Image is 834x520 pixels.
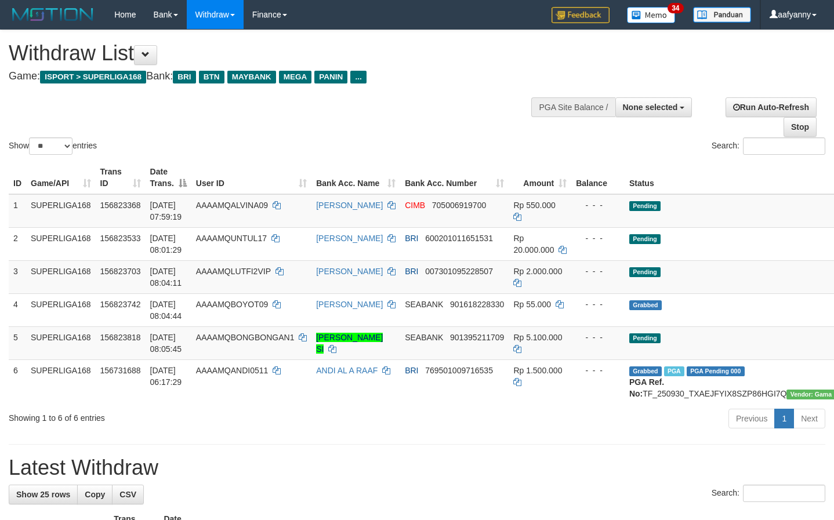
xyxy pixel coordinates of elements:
span: 156823742 [100,300,141,309]
span: 34 [668,3,683,13]
span: Grabbed [629,366,662,376]
span: Copy 769501009716535 to clipboard [425,366,493,375]
span: Pending [629,234,661,244]
a: Copy [77,485,113,504]
a: 1 [774,409,794,428]
span: [DATE] 08:04:11 [150,267,182,288]
td: SUPERLIGA168 [26,194,96,228]
h4: Game: Bank: [9,71,545,82]
span: CIMB [405,201,425,210]
th: Game/API: activate to sort column ascending [26,161,96,194]
div: - - - [576,332,620,343]
span: AAAAMQANDI0511 [196,366,269,375]
span: AAAAMQBONGBONGAN1 [196,333,295,342]
span: BTN [199,71,224,83]
th: Date Trans.: activate to sort column descending [146,161,191,194]
img: MOTION_logo.png [9,6,97,23]
span: Copy 705006919700 to clipboard [432,201,486,210]
a: ANDI AL A RAAF [316,366,378,375]
span: PANIN [314,71,347,83]
input: Search: [743,485,825,502]
span: Pending [629,201,661,211]
h1: Latest Withdraw [9,456,825,479]
span: Pending [629,267,661,277]
span: Grabbed [629,300,662,310]
span: ... [350,71,366,83]
td: 2 [9,227,26,260]
span: CSV [119,490,136,499]
a: [PERSON_NAME] [316,201,383,210]
a: [PERSON_NAME] [316,267,383,276]
span: Rp 1.500.000 [513,366,562,375]
span: Marked by aafromsomean [664,366,684,376]
span: [DATE] 06:17:29 [150,366,182,387]
span: [DATE] 08:04:44 [150,300,182,321]
span: [DATE] 08:01:29 [150,234,182,254]
td: 3 [9,260,26,293]
span: Rp 20.000.000 [513,234,554,254]
span: SEABANK [405,300,443,309]
th: Bank Acc. Number: activate to sort column ascending [400,161,509,194]
td: SUPERLIGA168 [26,359,96,404]
span: 156823703 [100,267,141,276]
span: Copy 901618228330 to clipboard [450,300,504,309]
span: Show 25 rows [16,490,70,499]
a: [PERSON_NAME] [316,300,383,309]
span: ISPORT > SUPERLIGA168 [40,71,146,83]
a: Run Auto-Refresh [726,97,817,117]
th: User ID: activate to sort column ascending [191,161,311,194]
td: 5 [9,326,26,359]
span: AAAAMQALVINA09 [196,201,268,210]
a: [PERSON_NAME] SI [316,333,383,354]
label: Search: [712,137,825,155]
h1: Withdraw List [9,42,545,65]
span: MAYBANK [227,71,276,83]
a: Next [793,409,825,428]
th: Bank Acc. Name: activate to sort column ascending [311,161,400,194]
a: CSV [112,485,144,504]
th: Balance [571,161,625,194]
a: [PERSON_NAME] [316,234,383,243]
b: PGA Ref. No: [629,377,664,398]
span: 156731688 [100,366,141,375]
span: Rp 55.000 [513,300,551,309]
th: ID [9,161,26,194]
img: panduan.png [693,7,751,23]
span: Rp 2.000.000 [513,267,562,276]
label: Search: [712,485,825,502]
span: BRI [173,71,195,83]
span: Pending [629,333,661,343]
a: Show 25 rows [9,485,78,504]
span: AAAAMQUNTUL17 [196,234,267,243]
th: Trans ID: activate to sort column ascending [96,161,146,194]
span: Copy 600201011651531 to clipboard [425,234,493,243]
div: PGA Site Balance / [531,97,615,117]
td: 1 [9,194,26,228]
span: 156823533 [100,234,141,243]
span: MEGA [279,71,312,83]
button: None selected [615,97,692,117]
span: PGA Pending [687,366,745,376]
img: Button%20Memo.svg [627,7,676,23]
img: Feedback.jpg [552,7,610,23]
td: 6 [9,359,26,404]
span: 156823368 [100,201,141,210]
div: Showing 1 to 6 of 6 entries [9,408,339,424]
span: BRI [405,267,418,276]
div: - - - [576,199,620,211]
div: - - - [576,266,620,277]
span: Rp 550.000 [513,201,555,210]
div: - - - [576,299,620,310]
span: AAAAMQBOYOT09 [196,300,268,309]
span: Copy [85,490,105,499]
div: - - - [576,365,620,376]
span: Rp 5.100.000 [513,333,562,342]
a: Stop [784,117,817,137]
span: 156823818 [100,333,141,342]
td: SUPERLIGA168 [26,293,96,326]
span: BRI [405,366,418,375]
th: Amount: activate to sort column ascending [509,161,571,194]
select: Showentries [29,137,72,155]
span: [DATE] 08:05:45 [150,333,182,354]
td: SUPERLIGA168 [26,326,96,359]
